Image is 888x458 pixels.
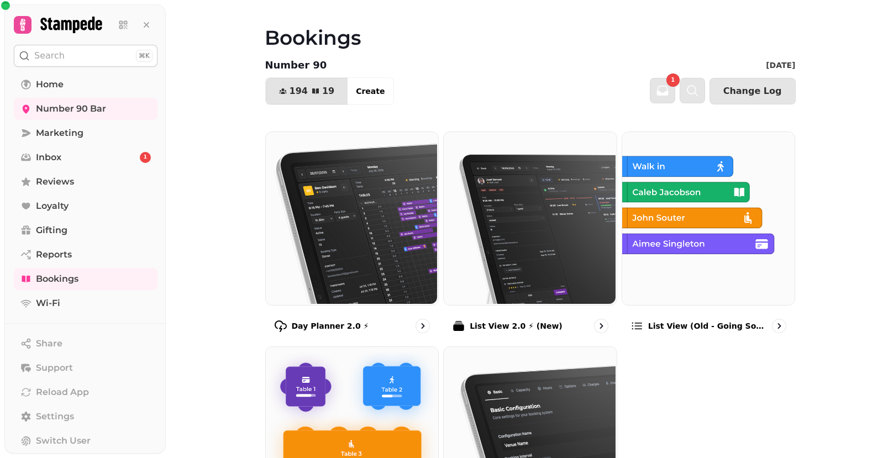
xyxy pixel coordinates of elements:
svg: go to [596,320,607,331]
span: Switch User [36,434,91,448]
button: Support [14,357,157,379]
a: Home [14,73,157,96]
p: Search [34,49,65,62]
a: Gifting [14,219,157,241]
p: Number 90 [265,57,327,73]
a: Number 90 Bar [14,98,157,120]
span: Number 90 Bar [36,102,106,115]
a: Bookings [14,268,157,290]
button: Create [347,78,393,104]
button: 19419 [266,78,348,104]
span: Create [356,87,385,95]
span: Support [36,361,73,375]
p: [DATE] [766,60,795,71]
a: Loyalty [14,195,157,217]
button: Switch User [14,430,157,452]
button: Share [14,333,157,355]
span: Home [36,78,64,91]
a: Inbox1 [14,146,157,169]
span: Loyalty [36,199,69,213]
a: Reports [14,244,157,266]
span: Reload App [36,386,89,399]
p: List View 2.0 ⚡ (New) [470,320,563,331]
span: Gifting [36,224,67,237]
p: Day Planner 2.0 ⚡ [292,320,369,331]
img: List View 2.0 ⚡ (New) [443,131,616,304]
div: ⌘K [136,50,153,62]
button: Change Log [710,78,796,104]
span: Change Log [723,87,782,96]
a: Reviews [14,171,157,193]
button: Search⌘K [14,45,157,67]
a: Marketing [14,122,157,144]
span: 1 [144,154,147,161]
a: Settings [14,406,157,428]
a: Wi-Fi [14,292,157,314]
span: Wi-Fi [36,297,60,310]
button: Reload App [14,381,157,403]
span: Share [36,337,62,350]
span: Settings [36,410,74,423]
span: Bookings [36,272,78,286]
svg: go to [774,320,785,331]
span: Inbox [36,151,61,164]
a: List view (Old - going soon)List view (Old - going soon) [622,131,796,342]
span: 194 [290,87,308,96]
svg: go to [417,320,428,331]
a: Day Planner 2.0 ⚡Day Planner 2.0 ⚡ [265,131,439,342]
span: 1 [671,77,675,83]
a: List View 2.0 ⚡ (New)List View 2.0 ⚡ (New) [443,131,617,342]
span: 19 [322,87,334,96]
span: Reviews [36,175,74,188]
span: Reports [36,248,72,261]
p: List view (Old - going soon) [648,320,768,331]
img: List view (Old - going soon) [621,131,794,304]
span: Marketing [36,127,83,140]
img: Day Planner 2.0 ⚡ [265,131,438,304]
